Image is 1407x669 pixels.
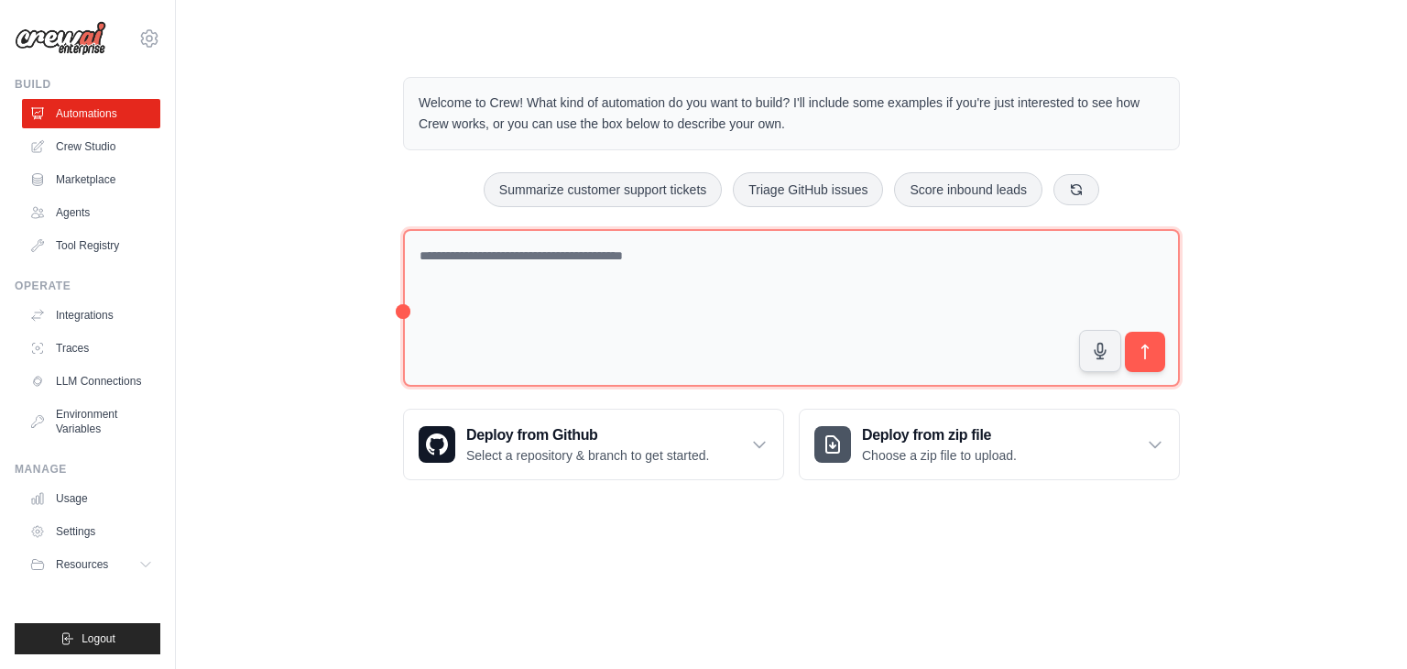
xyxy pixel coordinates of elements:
[22,231,160,260] a: Tool Registry
[484,172,722,207] button: Summarize customer support tickets
[22,132,160,161] a: Crew Studio
[82,631,115,646] span: Logout
[22,367,160,396] a: LLM Connections
[22,484,160,513] a: Usage
[15,21,106,56] img: Logo
[862,424,1017,446] h3: Deploy from zip file
[22,301,160,330] a: Integrations
[22,517,160,546] a: Settings
[466,424,709,446] h3: Deploy from Github
[733,172,883,207] button: Triage GitHub issues
[862,446,1017,465] p: Choose a zip file to upload.
[22,99,160,128] a: Automations
[56,557,108,572] span: Resources
[419,93,1164,135] p: Welcome to Crew! What kind of automation do you want to build? I'll include some examples if you'...
[22,198,160,227] a: Agents
[466,446,709,465] p: Select a repository & branch to get started.
[894,172,1042,207] button: Score inbound leads
[22,165,160,194] a: Marketplace
[15,462,160,477] div: Manage
[22,334,160,363] a: Traces
[15,279,160,293] div: Operate
[22,400,160,444] a: Environment Variables
[15,623,160,654] button: Logout
[15,77,160,92] div: Build
[22,550,160,579] button: Resources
